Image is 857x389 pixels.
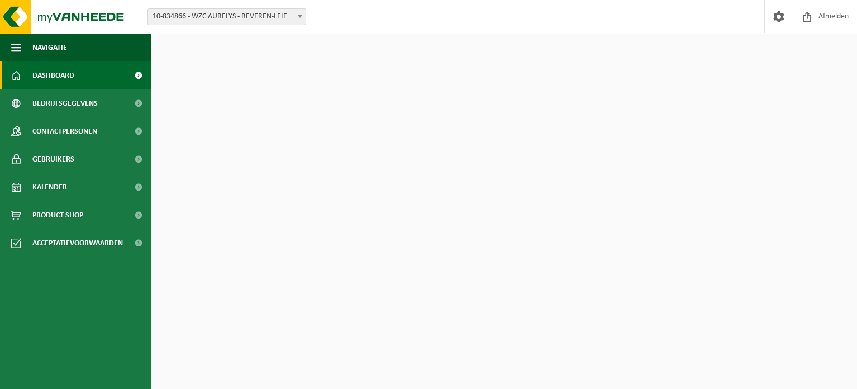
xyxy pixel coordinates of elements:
span: Gebruikers [32,145,74,173]
span: Dashboard [32,61,74,89]
span: Contactpersonen [32,117,97,145]
span: Bedrijfsgegevens [32,89,98,117]
span: Kalender [32,173,67,201]
span: Acceptatievoorwaarden [32,229,123,257]
span: Navigatie [32,34,67,61]
span: Product Shop [32,201,83,229]
span: 10-834866 - WZC AURELYS - BEVEREN-LEIE [147,8,306,25]
span: 10-834866 - WZC AURELYS - BEVEREN-LEIE [148,9,306,25]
